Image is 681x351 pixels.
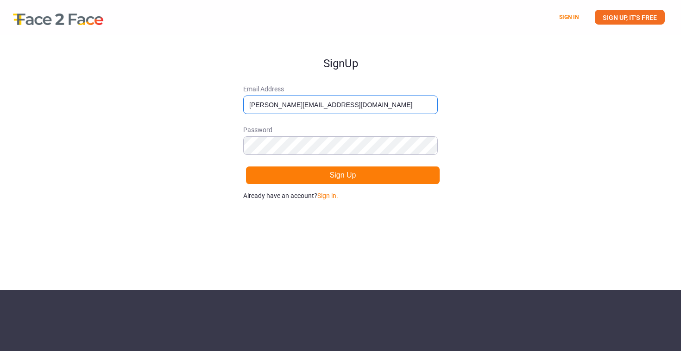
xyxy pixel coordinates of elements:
[243,84,438,94] span: Email Address
[595,10,665,25] a: SIGN UP, IT'S FREE
[243,96,438,114] input: Email Address
[243,35,438,70] h1: Sign Up
[243,191,438,200] p: Already have an account?
[246,166,440,185] button: Sign Up
[243,125,438,134] span: Password
[243,136,438,155] input: Password
[559,14,579,20] a: SIGN IN
[317,192,338,199] a: Sign in.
